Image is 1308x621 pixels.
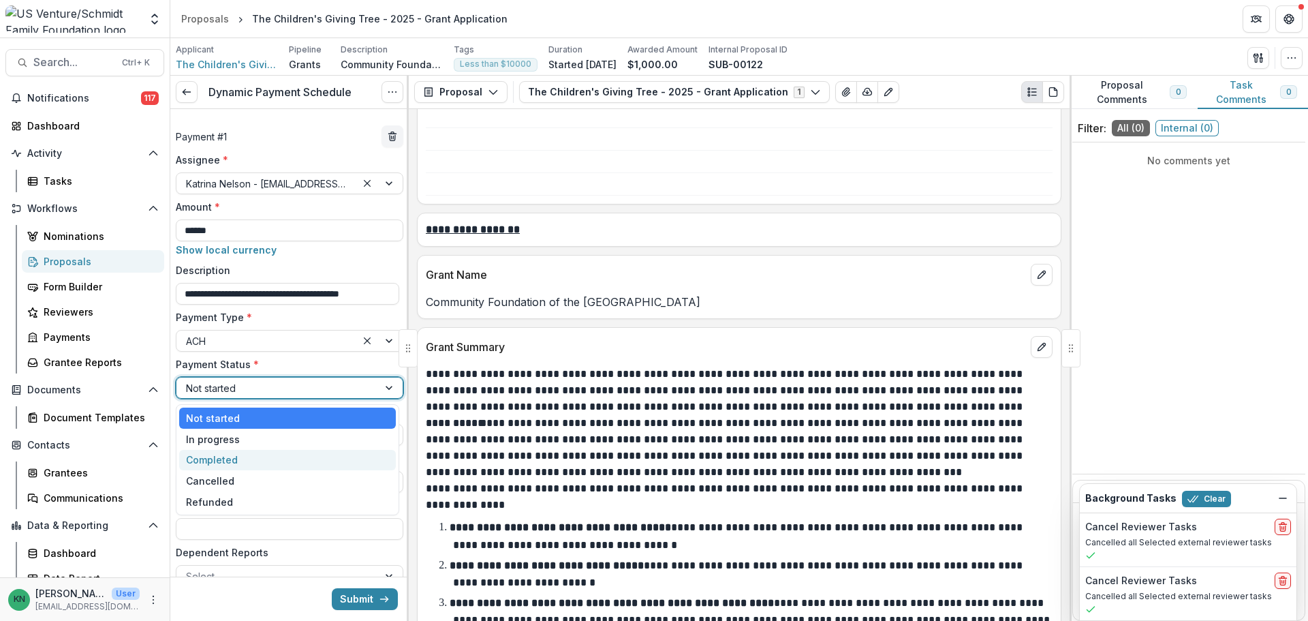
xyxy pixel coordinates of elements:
p: Awarded Amount [627,44,698,56]
button: Task Comments [1198,76,1308,109]
div: Cancelled [179,470,396,491]
span: Search... [33,56,114,69]
p: Pipeline [289,44,322,56]
button: Plaintext view [1021,81,1043,103]
div: Tasks [44,174,153,188]
a: The Children's Giving Tree [176,57,278,72]
p: Internal Proposal ID [708,44,788,56]
p: $1,000.00 [627,57,678,72]
label: Amount [176,200,395,214]
span: Notifications [27,93,141,104]
button: Submit [332,588,398,610]
a: Reviewers [22,301,164,323]
button: edit [1031,336,1053,358]
button: Clear [1182,491,1231,507]
div: Dashboard [44,546,153,560]
a: Form Builder [22,275,164,298]
span: Internal ( 0 ) [1155,120,1219,136]
p: Filter: [1078,120,1106,136]
nav: breadcrumb [176,9,513,29]
button: More [145,592,161,608]
label: Dependent Reports [176,545,395,560]
a: Proposals [176,9,234,29]
a: Grantee Reports [22,351,164,374]
div: Form Builder [44,279,153,294]
p: User [112,588,140,600]
button: Open entity switcher [145,5,164,33]
button: edit [1031,264,1053,286]
button: Get Help [1275,5,1303,33]
button: PDF view [1042,81,1064,103]
button: Proposal Comments [1070,76,1198,109]
span: 117 [141,91,159,105]
button: Options [381,81,403,103]
div: Nominations [44,229,153,243]
h2: Cancel Reviewer Tasks [1085,575,1197,587]
label: Payment Type [176,310,395,324]
a: Document Templates [22,406,164,429]
div: Clear selected options [359,175,375,192]
div: Clear selected options [359,333,375,349]
p: Applicant [176,44,214,56]
button: Proposal [414,81,508,103]
span: Documents [27,384,142,396]
p: SUB-00122 [708,57,763,72]
span: 0 [1286,87,1291,97]
button: Open Data & Reporting [5,515,164,536]
button: Open Contacts [5,434,164,456]
button: Open Documents [5,379,164,401]
h3: Dynamic Payment Schedule [208,86,352,99]
div: Completed [179,450,396,471]
label: Payment Status [176,357,395,372]
div: Data Report [44,571,153,586]
span: Activity [27,148,142,160]
h2: Cancel Reviewer Tasks [1085,521,1197,533]
p: Cancelled all Selected external reviewer tasks [1085,590,1291,603]
a: Tasks [22,170,164,192]
p: Community Foundation of the [GEOGRAPHIC_DATA] [341,57,443,72]
h2: Background Tasks [1085,493,1177,504]
a: Data Report [22,567,164,590]
span: All ( 0 ) [1112,120,1150,136]
span: Workflows [27,203,142,215]
button: delete [1275,573,1291,589]
a: Dashboard [22,542,164,564]
button: Open Activity [5,142,164,164]
p: Description [341,44,388,56]
span: Less than $10000 [460,59,531,69]
p: Grants [289,57,321,72]
div: Not started [179,408,396,429]
a: Dashboard [5,115,164,137]
div: Reviewers [44,305,153,319]
p: [EMAIL_ADDRESS][DOMAIN_NAME] [35,601,140,613]
p: Community Foundation of the [GEOGRAPHIC_DATA] [426,294,1053,310]
span: Data & Reporting [27,520,142,532]
a: Communications [22,487,164,509]
button: Search... [5,49,164,76]
img: US Venture/Schmidt Family Foundation logo [5,5,140,33]
div: The Children's Giving Tree - 2025 - Grant Application [252,12,508,26]
div: Payments [44,330,153,344]
label: Assignee [176,153,395,167]
button: The Children's Giving Tree - 2025 - Grant Application1 [519,81,830,103]
p: Duration [548,44,582,56]
a: Payments [22,326,164,348]
a: Nominations [22,225,164,247]
div: Proposals [44,254,153,269]
button: delete [381,125,403,147]
div: Document Templates [44,410,153,425]
label: Description [176,263,395,277]
p: No comments yet [1078,153,1300,168]
button: Edit as form [877,81,899,103]
div: Ctrl + K [119,55,153,70]
p: Payment # 1 [176,130,227,144]
button: Notifications117 [5,87,164,109]
p: Grant Name [426,267,1025,283]
div: Dashboard [27,119,153,133]
button: Open Workflows [5,198,164,219]
p: Started [DATE] [548,57,617,72]
p: Cancelled all Selected external reviewer tasks [1085,536,1291,549]
span: 0 [1176,87,1181,97]
p: Grant Summary [426,339,1025,355]
div: Proposals [181,12,229,26]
